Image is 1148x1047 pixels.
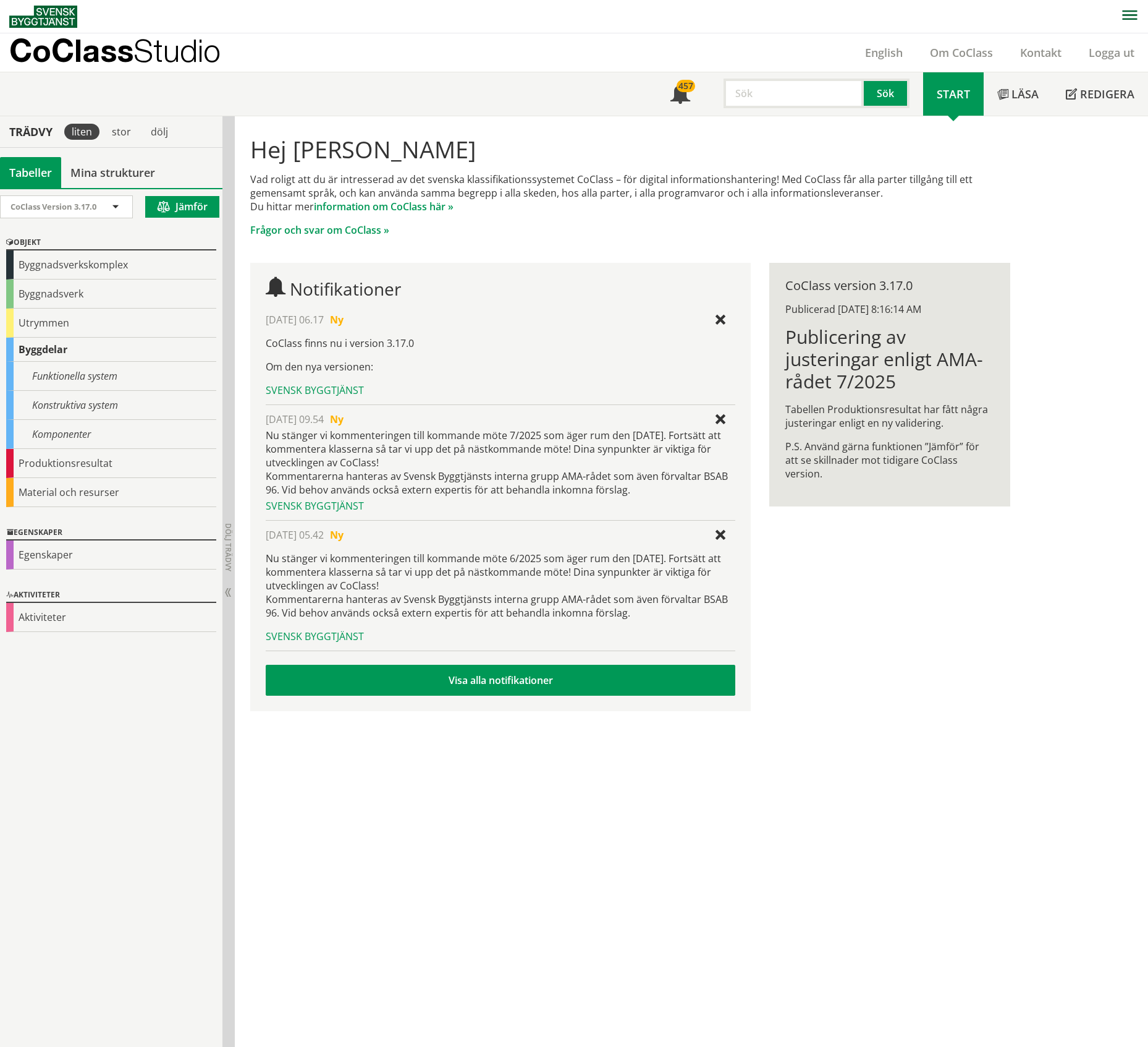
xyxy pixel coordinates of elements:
[223,523,234,571] span: Dölj trädvy
[785,302,994,316] div: Publicerad [DATE] 8:16:14 AM
[1052,72,1148,116] a: Redigera
[1011,87,1039,101] span: Läsa
[61,157,164,188] a: Mina strukturer
[6,420,216,449] div: Komponenter
[785,403,994,430] p: Tabellen Produktionsresultat har fått några justeringar enligt en ny validering.
[937,87,970,101] span: Start
[266,429,735,497] div: Nu stänger vi kommenteringen till kommande möte 7/2025 som äger rum den [DATE]. Fortsätt att komm...
[984,72,1052,116] a: Läsa
[133,32,221,69] span: Studio
[330,313,344,327] span: Ny
[724,79,864,108] input: Sök
[266,630,735,643] div: Svensk Byggtjänst
[266,383,735,397] div: Svensk Byggtjänst
[9,6,77,28] img: Svensk Byggtjänst
[266,412,324,426] span: [DATE] 09.54
[266,552,735,620] p: Nu stänger vi kommenteringen till kommande möte 6/2025 som äger rum den [DATE]. Fortsätt att komm...
[6,309,216,338] div: Utrymmen
[266,336,735,350] p: CoClass finns nu i version 3.17.0
[9,33,247,72] a: CoClassStudio
[916,45,1007,60] a: Om CoClass
[6,526,216,541] div: Egenskaper
[923,72,984,116] a: Start
[6,603,216,632] div: Aktiviteter
[785,326,994,393] h1: Publicering av justeringar enligt AMA-rådet 7/2025
[266,665,735,696] a: Visa alla notifikationer
[145,196,219,218] button: Jämför
[250,173,1010,213] p: Vad roligt att du är intresserad av det svenska klassifikationssystemet CoClass – för digital inf...
[1080,87,1134,101] span: Redigera
[677,80,695,92] div: 457
[64,124,99,140] div: liten
[250,223,389,237] a: Frågor och svar om CoClass »
[6,478,216,507] div: Material och resurser
[1075,45,1148,60] a: Logga ut
[6,236,216,250] div: Objekt
[330,412,344,426] span: Ny
[785,279,994,293] div: CoClass version 3.17.0
[6,588,216,603] div: Aktiviteter
[266,499,735,513] div: Svensk Byggtjänst
[6,338,216,362] div: Byggdelar
[851,45,916,60] a: English
[6,391,216,420] div: Konstruktiva system
[6,362,216,391] div: Funktionella system
[6,449,216,478] div: Produktionsresultat
[2,125,59,139] div: Trädvy
[6,280,216,309] div: Byggnadsverk
[864,79,910,108] button: Sök
[11,201,96,212] span: CoClass Version 3.17.0
[785,440,994,481] p: P.S. Använd gärna funktionen ”Jämför” för att se skillnader mot tidigare CoClass version.
[657,72,704,116] a: 457
[250,135,1010,163] h1: Hej [PERSON_NAME]
[143,124,175,140] div: dölj
[6,250,216,280] div: Byggnadsverkskomplex
[9,43,221,58] p: CoClass
[314,200,454,213] a: information om CoClass här »
[266,313,324,327] span: [DATE] 06.17
[266,528,324,542] span: [DATE] 05.42
[104,124,138,140] div: stor
[330,528,344,542] span: Ny
[670,85,690,105] span: Notifikationer
[266,360,735,374] p: Om den nya versionen:
[1007,45,1075,60] a: Kontakt
[290,277,401,301] span: Notifikationer
[6,541,216,570] div: Egenskaper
